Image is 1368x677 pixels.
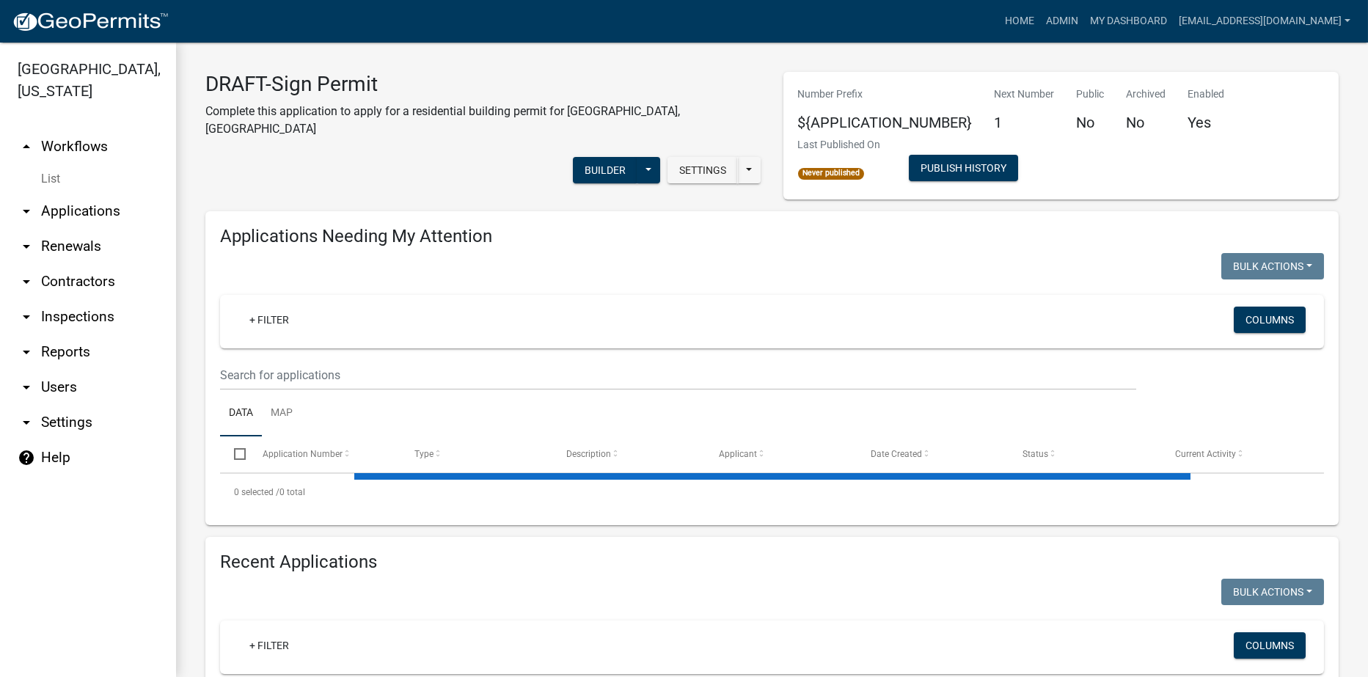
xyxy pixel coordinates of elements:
i: help [18,449,35,466]
div: 0 total [220,474,1324,511]
i: arrow_drop_down [18,378,35,396]
span: Current Activity [1175,449,1236,459]
p: Public [1077,87,1105,102]
h5: No [1127,114,1166,131]
datatable-header-cell: Select [220,436,248,472]
h5: ${APPLICATION_NUMBER} [798,114,973,131]
i: arrow_drop_down [18,238,35,255]
wm-modal-confirm: Workflow Publish History [909,164,1018,175]
h5: 1 [995,114,1055,131]
p: Complete this application to apply for a residential building permit for [GEOGRAPHIC_DATA], [GEOG... [205,103,761,138]
h5: Yes [1188,114,1225,131]
input: Search for applications [220,360,1136,390]
span: Applicant [719,449,757,459]
datatable-header-cell: Type [400,436,552,472]
i: arrow_drop_down [18,308,35,326]
p: Last Published On [798,137,881,153]
p: Next Number [995,87,1055,102]
button: Bulk Actions [1221,253,1324,279]
button: Columns [1234,307,1306,333]
a: My Dashboard [1084,7,1173,35]
button: Builder [573,157,637,183]
i: arrow_drop_down [18,343,35,361]
h5: No [1077,114,1105,131]
i: arrow_drop_down [18,414,35,431]
datatable-header-cell: Date Created [857,436,1009,472]
h4: Recent Applications [220,552,1324,573]
a: + Filter [238,307,301,333]
button: Bulk Actions [1221,579,1324,605]
datatable-header-cell: Status [1009,436,1160,472]
button: Publish History [909,155,1018,181]
a: [EMAIL_ADDRESS][DOMAIN_NAME] [1173,7,1356,35]
a: Admin [1040,7,1084,35]
datatable-header-cell: Current Activity [1161,436,1313,472]
datatable-header-cell: Application Number [248,436,400,472]
a: Map [262,390,301,437]
i: arrow_drop_up [18,138,35,155]
i: arrow_drop_down [18,273,35,290]
datatable-header-cell: Description [552,436,704,472]
span: Application Number [263,449,343,459]
datatable-header-cell: Applicant [705,436,857,472]
h3: DRAFT-Sign Permit [205,72,761,97]
p: Enabled [1188,87,1225,102]
a: Data [220,390,262,437]
span: Description [566,449,611,459]
h4: Applications Needing My Attention [220,226,1324,247]
span: Type [414,449,434,459]
span: Status [1023,449,1048,459]
i: arrow_drop_down [18,202,35,220]
button: Columns [1234,632,1306,659]
span: Date Created [871,449,922,459]
p: Archived [1127,87,1166,102]
span: Never published [798,168,865,180]
a: + Filter [238,632,301,659]
a: Home [999,7,1040,35]
span: 0 selected / [234,487,279,497]
button: Settings [667,157,738,183]
p: Number Prefix [798,87,973,102]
